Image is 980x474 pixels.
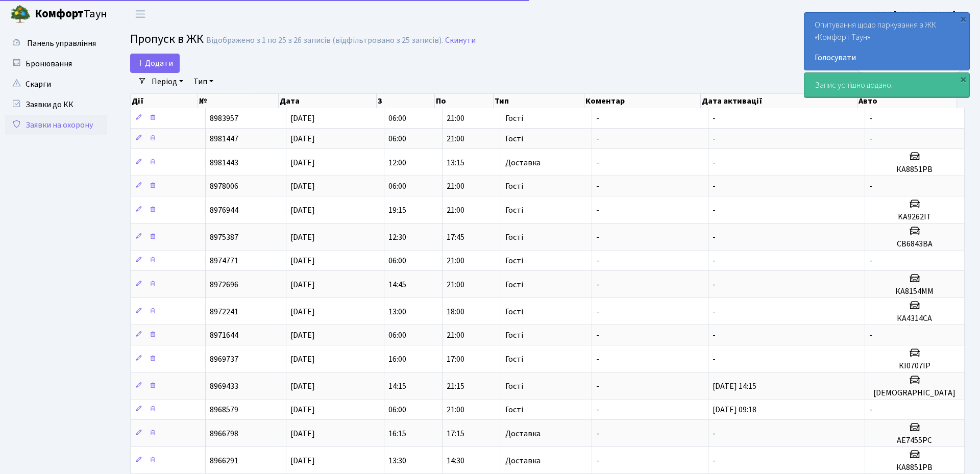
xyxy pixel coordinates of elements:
[958,14,968,24] div: ×
[869,113,872,124] span: -
[210,404,238,415] span: 8968579
[713,330,716,341] span: -
[447,381,464,392] span: 21:15
[869,239,960,249] h5: СВ6843ВА
[447,279,464,290] span: 21:00
[210,279,238,290] span: 8972696
[388,428,406,439] span: 16:15
[290,381,315,392] span: [DATE]
[290,428,315,439] span: [DATE]
[494,94,584,108] th: Тип
[210,133,238,144] span: 8981447
[505,457,541,465] span: Доставка
[210,306,238,317] span: 8972241
[869,181,872,192] span: -
[447,113,464,124] span: 21:00
[958,74,968,84] div: ×
[713,232,716,243] span: -
[713,428,716,439] span: -
[210,255,238,266] span: 8974771
[804,73,969,97] div: Запис успішно додано.
[596,232,599,243] span: -
[713,157,716,168] span: -
[505,159,541,167] span: Доставка
[505,257,523,265] span: Гості
[210,157,238,168] span: 8981443
[869,255,872,266] span: -
[857,94,957,108] th: Авто
[5,54,107,74] a: Бронювання
[505,233,523,241] span: Гості
[869,165,960,174] h5: КА8851РВ
[290,181,315,192] span: [DATE]
[290,113,315,124] span: [DATE]
[596,330,599,341] span: -
[388,306,406,317] span: 13:00
[584,94,701,108] th: Коментар
[210,181,238,192] span: 8978006
[447,428,464,439] span: 17:15
[210,428,238,439] span: 8966798
[875,9,968,20] b: ФОП [PERSON_NAME]. Н.
[189,73,217,90] a: Тип
[875,8,968,20] a: ФОП [PERSON_NAME]. Н.
[596,428,599,439] span: -
[701,94,857,108] th: Дата активації
[713,133,716,144] span: -
[869,212,960,222] h5: KA9262IT
[713,381,756,392] span: [DATE] 14:15
[869,287,960,296] h5: КА8154ММ
[290,404,315,415] span: [DATE]
[388,354,406,365] span: 16:00
[447,232,464,243] span: 17:45
[290,133,315,144] span: [DATE]
[5,74,107,94] a: Скарги
[388,455,406,466] span: 13:30
[206,36,443,45] div: Відображено з 1 по 25 з 26 записів (відфільтровано з 25 записів).
[290,306,315,317] span: [DATE]
[447,306,464,317] span: 18:00
[596,381,599,392] span: -
[596,306,599,317] span: -
[377,94,435,108] th: З
[505,430,541,438] span: Доставка
[505,382,523,390] span: Гості
[290,255,315,266] span: [DATE]
[815,52,959,64] a: Голосувати
[447,133,464,144] span: 21:00
[596,255,599,266] span: -
[148,73,187,90] a: Період
[505,331,523,339] span: Гості
[713,354,716,365] span: -
[210,354,238,365] span: 8969737
[290,232,315,243] span: [DATE]
[505,308,523,316] span: Гості
[713,404,756,415] span: [DATE] 09:18
[596,455,599,466] span: -
[447,181,464,192] span: 21:00
[869,463,960,472] h5: КА8851РВ
[388,330,406,341] span: 06:00
[713,279,716,290] span: -
[596,279,599,290] span: -
[447,255,464,266] span: 21:00
[596,113,599,124] span: -
[388,113,406,124] span: 06:00
[290,157,315,168] span: [DATE]
[869,436,960,445] h5: АЕ7455РС
[447,205,464,216] span: 21:00
[505,114,523,122] span: Гості
[447,354,464,365] span: 17:00
[210,381,238,392] span: 8969433
[447,157,464,168] span: 13:15
[596,205,599,216] span: -
[447,455,464,466] span: 14:30
[290,205,315,216] span: [DATE]
[713,181,716,192] span: -
[596,133,599,144] span: -
[713,306,716,317] span: -
[290,279,315,290] span: [DATE]
[35,6,84,22] b: Комфорт
[5,115,107,135] a: Заявки на охорону
[505,206,523,214] span: Гості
